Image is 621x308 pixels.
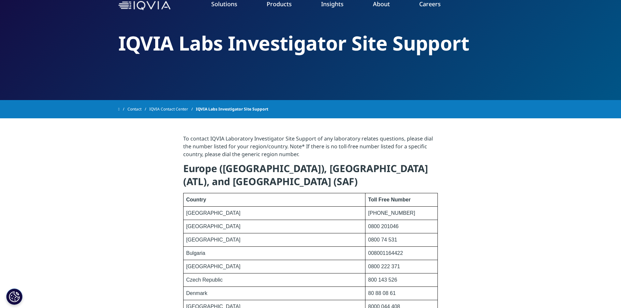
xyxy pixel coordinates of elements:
td: Bulgaria [184,247,365,260]
td: [GEOGRAPHIC_DATA] [184,207,365,220]
span: IQVIA Labs Investigator Site Support [196,103,268,115]
h4: Europe ([GEOGRAPHIC_DATA]), [GEOGRAPHIC_DATA] (ATL), and [GEOGRAPHIC_DATA] (SAF) [183,162,438,193]
td: Czech Republic [184,273,365,287]
img: IQVIA Healthcare Information Technology and Pharma Clinical Research Company [118,1,170,10]
th: Country [184,193,365,207]
a: Contact [127,103,149,115]
td: [GEOGRAPHIC_DATA] [184,260,365,273]
td: [GEOGRAPHIC_DATA] [184,220,365,233]
td: 0800 222 371 [365,260,438,273]
td: 80 88 08 61 [365,287,438,300]
a: IQVIA Contact Center [149,103,196,115]
th: Toll Free Number [365,193,438,207]
td: [GEOGRAPHIC_DATA] [184,233,365,247]
h2: IQVIA Labs Investigator Site Support [118,31,503,55]
td: Denmark [184,287,365,300]
button: Cookies Settings [6,288,22,305]
td: 008001164422 [365,247,438,260]
p: To contact IQVIA Laboratory Investigator Site Support of any laboratory relates questions, please... [183,135,438,162]
td: 800 143 526 [365,273,438,287]
td: [PHONE_NUMBER] [365,207,438,220]
td: 0800 74 531 [365,233,438,247]
td: 0800 201046 [365,220,438,233]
